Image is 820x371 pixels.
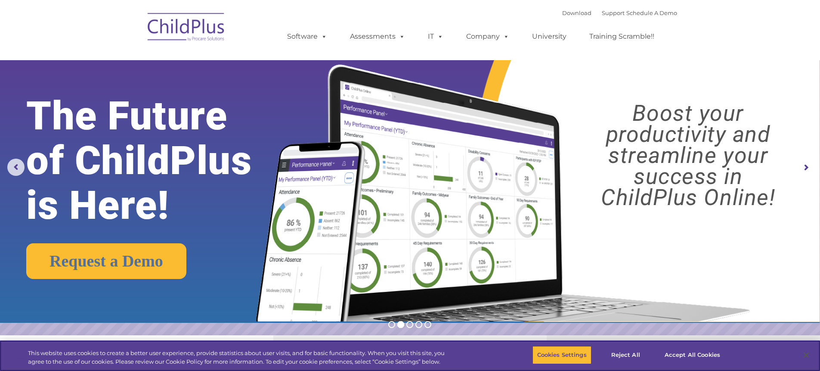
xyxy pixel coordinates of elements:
span: Phone number [120,92,156,98]
button: Reject All [599,346,653,364]
a: University [523,28,575,45]
rs-layer: The Future of ChildPlus is Here! [26,94,288,228]
button: Accept All Cookies [660,346,725,364]
font: | [562,9,677,16]
button: Cookies Settings [532,346,591,364]
a: Software [278,28,336,45]
a: Company [458,28,518,45]
rs-layer: Boost your productivity and streamline your success in ChildPlus Online! [566,103,810,208]
button: Close [797,346,816,365]
a: Schedule A Demo [626,9,677,16]
span: Last name [120,57,146,63]
a: Support [602,9,625,16]
a: Request a Demo [26,243,186,279]
a: Assessments [341,28,414,45]
a: Download [562,9,591,16]
a: IT [419,28,452,45]
img: ChildPlus by Procare Solutions [143,7,229,50]
div: This website uses cookies to create a better user experience, provide statistics about user visit... [28,349,451,366]
a: Training Scramble!! [581,28,663,45]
